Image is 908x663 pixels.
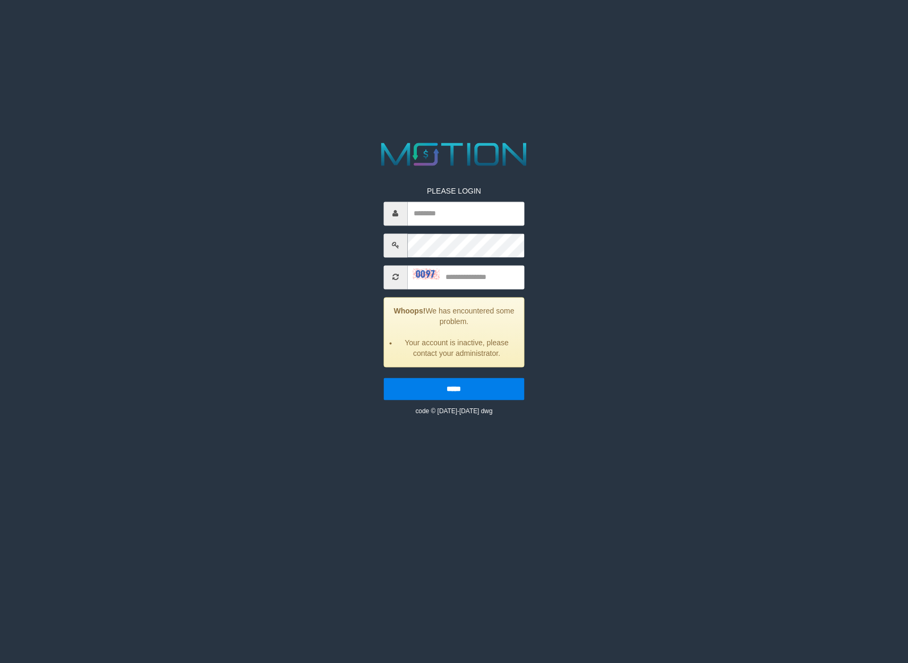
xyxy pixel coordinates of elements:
[383,297,524,367] div: We has encountered some problem.
[413,269,439,280] img: captcha
[397,337,516,359] li: Your account is inactive, please contact your administrator.
[415,407,492,415] small: code © [DATE]-[DATE] dwg
[394,307,426,315] strong: Whoops!
[383,186,524,196] p: PLEASE LOGIN
[374,138,533,170] img: MOTION_logo.png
